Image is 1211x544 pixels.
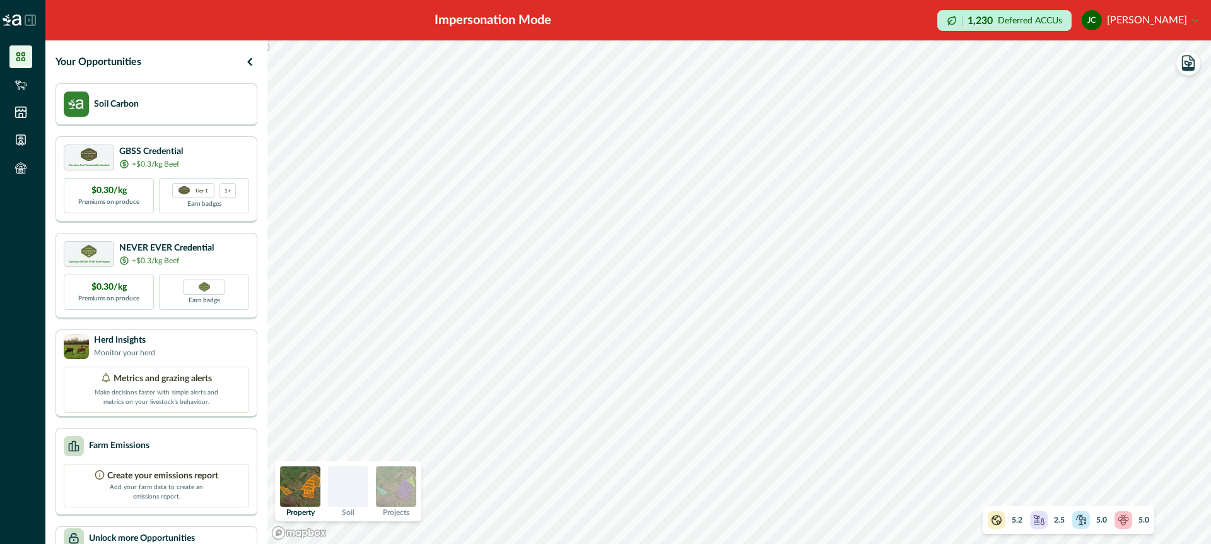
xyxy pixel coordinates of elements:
[342,509,354,516] p: Soil
[91,281,127,294] p: $0.30/kg
[1096,514,1107,526] p: 5.0
[1054,514,1065,526] p: 2.5
[132,158,179,170] p: +$0.3/kg Beef
[81,148,97,161] img: certification logo
[376,466,416,507] img: projects preview
[199,282,210,292] img: Greenham NEVER EVER certification badge
[78,294,139,304] p: Premiums on produce
[3,15,21,26] img: Logo
[1138,514,1149,526] p: 5.0
[187,198,221,209] p: Earn badges
[89,439,149,452] p: Farm Emissions
[383,509,409,516] p: Projects
[225,186,231,194] p: 1+
[189,295,220,305] p: Earn badge
[119,145,183,158] p: GBSS Credential
[93,386,219,407] p: Make decisions faster with simple alerts and metrics on your livestock’s behaviour.
[119,242,214,255] p: NEVER EVER Credential
[114,372,212,386] p: Metrics and grazing alerts
[78,198,139,207] p: Premiums on produce
[81,245,97,257] img: certification logo
[178,186,190,195] img: certification logo
[286,509,315,516] p: Property
[132,255,179,266] p: +$0.3/kg Beef
[94,334,155,347] p: Herd Insights
[271,526,327,540] a: Mapbox logo
[69,261,110,263] p: Greenham NEVER EVER Beef Program
[280,466,320,507] img: property preview
[107,470,218,483] p: Create your emissions report
[109,483,204,502] p: Add your farm data to create an emissions report.
[195,186,208,194] p: Tier 1
[56,54,141,69] p: Your Opportunities
[69,164,109,167] p: Greenham Beef Sustainability Standard
[94,347,155,358] p: Monitor your herd
[968,16,993,26] p: 1,230
[1082,5,1198,35] button: justin costello[PERSON_NAME]
[219,183,236,198] div: more credentials avaialble
[998,16,1062,25] p: Deferred ACCUs
[1012,514,1022,526] p: 5.2
[91,184,127,198] p: $0.30/kg
[94,98,139,111] p: Soil Carbon
[435,11,551,30] div: Impersonation Mode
